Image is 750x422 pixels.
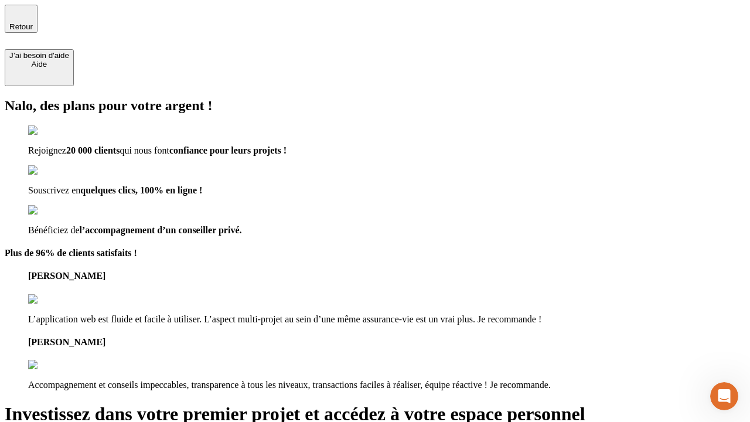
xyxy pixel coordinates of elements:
span: Retour [9,22,33,31]
h4: [PERSON_NAME] [28,271,745,281]
iframe: Intercom live chat [710,382,738,410]
div: J’ai besoin d'aide [9,51,69,60]
img: reviews stars [28,360,86,370]
h4: Plus de 96% de clients satisfaits ! [5,248,745,258]
span: Rejoignez [28,145,66,155]
button: Retour [5,5,37,33]
p: L’application web est fluide et facile à utiliser. L’aspect multi-projet au sein d’une même assur... [28,314,745,325]
button: J’ai besoin d'aideAide [5,49,74,86]
span: Souscrivez en [28,185,80,195]
span: Bénéficiez de [28,225,80,235]
img: checkmark [28,125,79,136]
p: Accompagnement et conseils impeccables, transparence à tous les niveaux, transactions faciles à r... [28,380,745,390]
span: 20 000 clients [66,145,120,155]
h4: [PERSON_NAME] [28,337,745,348]
span: confiance pour leurs projets ! [169,145,287,155]
h2: Nalo, des plans pour votre argent ! [5,98,745,114]
div: Aide [9,60,69,69]
img: checkmark [28,165,79,176]
img: reviews stars [28,294,86,305]
span: quelques clics, 100% en ligne ! [80,185,202,195]
span: qui nous font [120,145,169,155]
span: l’accompagnement d’un conseiller privé. [80,225,242,235]
img: checkmark [28,205,79,216]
